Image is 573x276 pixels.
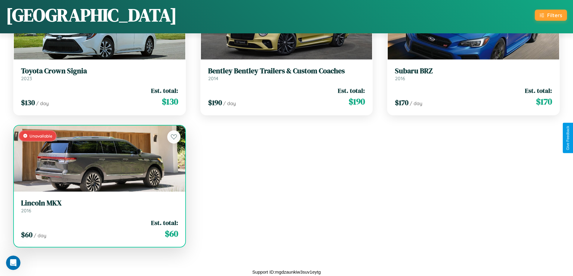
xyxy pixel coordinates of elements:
[395,75,405,81] span: 2016
[252,268,321,276] p: Support ID: mgdzaunkiw3suv1eytg
[162,96,178,108] span: $ 130
[21,199,178,214] a: Lincoln MKX2016
[6,256,20,270] iframe: Intercom live chat
[410,100,422,106] span: / day
[21,230,32,240] span: $ 60
[395,67,552,81] a: Subaru BRZ2016
[536,96,552,108] span: $ 170
[395,98,408,108] span: $ 170
[6,3,177,27] h1: [GEOGRAPHIC_DATA]
[29,133,52,138] span: Unavailable
[151,218,178,227] span: Est. total:
[223,100,236,106] span: / day
[208,75,218,81] span: 2014
[208,67,365,81] a: Bentley Bentley Trailers & Custom Coaches2014
[208,67,365,75] h3: Bentley Bentley Trailers & Custom Coaches
[151,86,178,95] span: Est. total:
[525,86,552,95] span: Est. total:
[547,12,562,18] div: Filters
[21,67,178,81] a: Toyota Crown Signia2023
[36,100,49,106] span: / day
[21,98,35,108] span: $ 130
[165,228,178,240] span: $ 60
[535,10,567,21] button: Filters
[21,75,32,81] span: 2023
[34,232,46,238] span: / day
[395,67,552,75] h3: Subaru BRZ
[338,86,365,95] span: Est. total:
[21,67,178,75] h3: Toyota Crown Signia
[208,98,222,108] span: $ 190
[349,96,365,108] span: $ 190
[21,208,31,214] span: 2016
[21,199,178,208] h3: Lincoln MKX
[566,126,570,150] div: Give Feedback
